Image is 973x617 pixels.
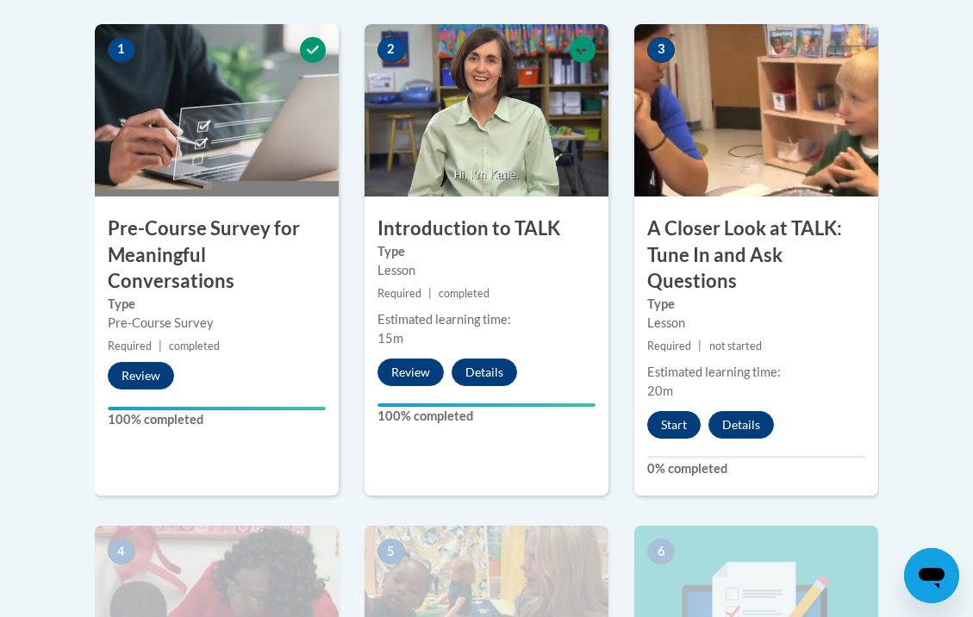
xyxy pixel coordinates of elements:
iframe: Button to launch messaging window [904,548,959,603]
button: Review [377,358,444,386]
span: Required [108,340,152,352]
div: Your progress [108,407,326,410]
span: | [159,340,162,352]
label: Type [377,242,596,261]
button: Details [708,411,774,439]
button: Start [647,411,701,439]
div: Lesson [377,261,596,280]
span: Required [377,287,421,300]
img: Course Image [95,24,339,196]
img: Course Image [634,24,878,196]
label: 100% completed [377,407,596,426]
span: Required [647,340,691,352]
span: 1 [108,37,135,63]
span: 4 [108,539,135,564]
div: Pre-Course Survey [108,314,326,333]
label: 100% completed [108,410,326,429]
label: 0% completed [647,459,865,478]
div: Estimated learning time: [377,310,596,329]
span: | [698,340,702,352]
label: Type [108,295,326,314]
span: 15m [377,331,403,346]
img: Course Image [365,24,608,196]
span: | [428,287,432,300]
h3: Pre-Course Survey for Meaningful Conversations [95,215,339,295]
h3: Introduction to TALK [365,215,608,242]
span: completed [439,287,490,300]
div: Your progress [377,403,596,407]
span: completed [169,340,220,352]
span: not started [709,340,762,352]
div: Estimated learning time: [647,363,865,382]
h3: A Closer Look at TALK: Tune In and Ask Questions [634,215,878,295]
span: 6 [647,539,675,564]
label: Type [647,295,865,314]
span: 20m [647,383,673,398]
div: Lesson [647,314,865,333]
button: Review [108,362,174,390]
span: 2 [377,37,405,63]
span: 3 [647,37,675,63]
button: Details [452,358,517,386]
span: 5 [377,539,405,564]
